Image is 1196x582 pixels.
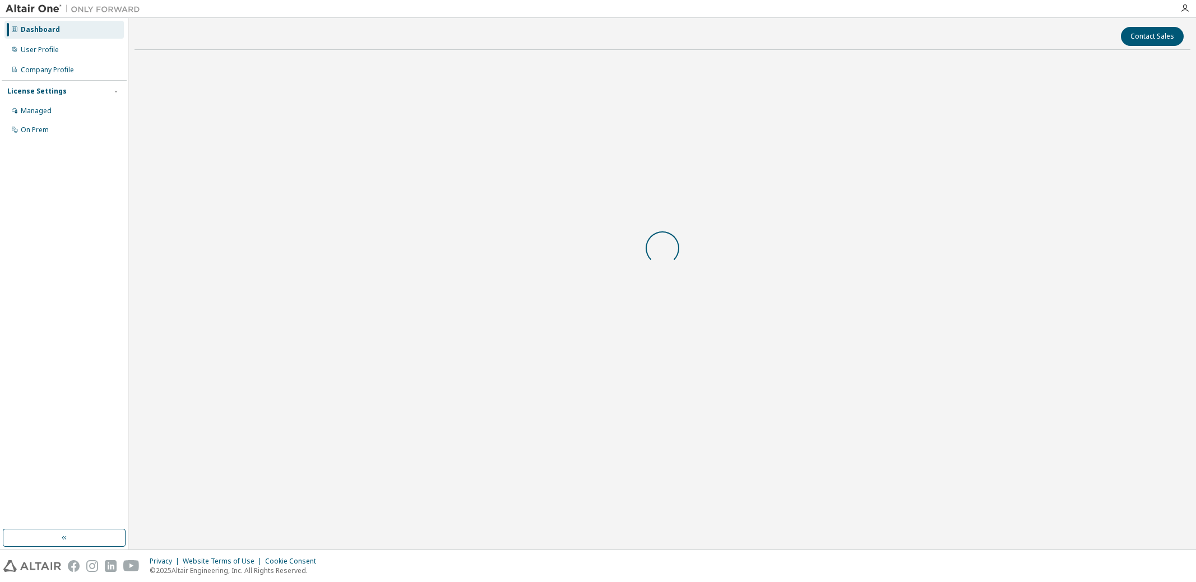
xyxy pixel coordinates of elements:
img: instagram.svg [86,560,98,572]
img: youtube.svg [123,560,140,572]
div: Privacy [150,557,183,566]
div: License Settings [7,87,67,96]
div: Website Terms of Use [183,557,265,566]
div: Dashboard [21,25,60,34]
img: linkedin.svg [105,560,117,572]
p: © 2025 Altair Engineering, Inc. All Rights Reserved. [150,566,323,575]
div: User Profile [21,45,59,54]
button: Contact Sales [1121,27,1184,46]
img: facebook.svg [68,560,80,572]
div: Managed [21,106,52,115]
img: altair_logo.svg [3,560,61,572]
img: Altair One [6,3,146,15]
div: On Prem [21,125,49,134]
div: Cookie Consent [265,557,323,566]
div: Company Profile [21,66,74,75]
